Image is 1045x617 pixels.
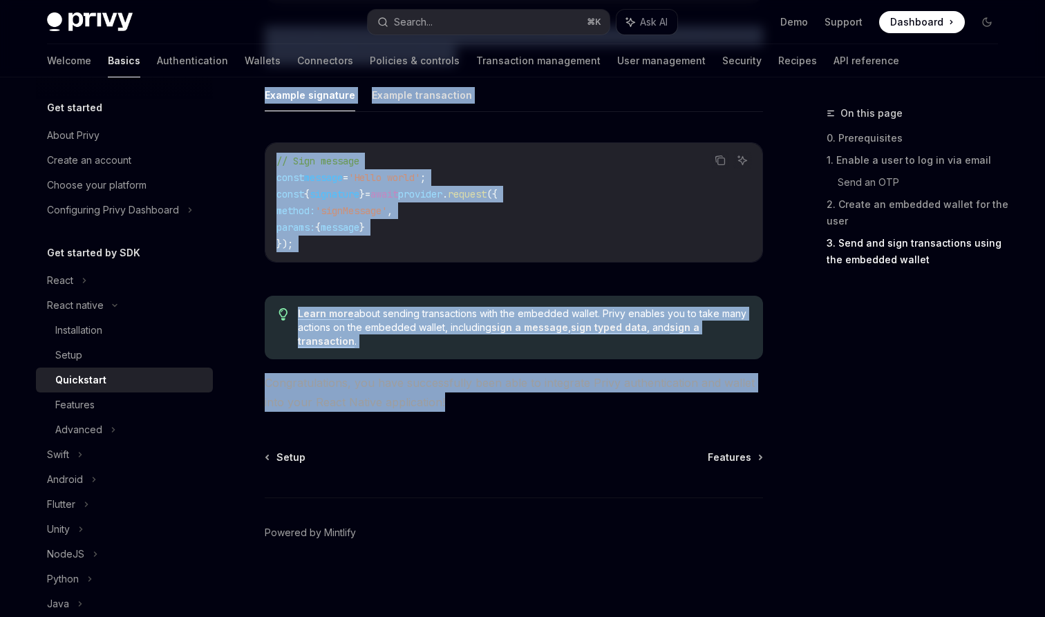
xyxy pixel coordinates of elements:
span: // Sign message [276,155,359,167]
a: About Privy [36,123,213,148]
span: Dashboard [890,15,943,29]
div: Quickstart [55,372,106,388]
div: Python [47,571,79,587]
a: Setup [36,343,213,368]
a: Installation [36,318,213,343]
button: Ask AI [616,10,677,35]
span: ⌘ K [587,17,601,28]
button: Example signature [265,79,355,111]
a: Features [36,392,213,417]
a: Choose your platform [36,173,213,198]
span: message [304,171,343,184]
button: Search...⌘K [368,10,610,35]
div: Installation [55,322,102,339]
span: Features [708,450,751,464]
span: ; [420,171,426,184]
div: Android [47,471,83,488]
div: Search... [394,14,433,30]
a: 3. Send and sign transactions using the embedded wallet [827,232,1009,271]
a: Quickstart [36,368,213,392]
svg: Tip [279,308,288,321]
a: Send an OTP [838,171,1009,193]
a: Features [708,450,762,464]
a: Transaction management [476,44,601,77]
div: Unity [47,521,70,538]
span: { [315,221,321,234]
span: }); [276,238,293,250]
a: Connectors [297,44,353,77]
a: Wallets [245,44,281,77]
span: params: [276,221,315,234]
a: Basics [108,44,140,77]
span: } [359,188,365,200]
span: 'signMessage' [315,205,387,217]
div: Setup [55,347,82,363]
span: Congratulations, you have successfully been able to integrate Privy authentication and wallet int... [265,373,763,412]
span: On this page [840,105,903,122]
span: Ask AI [640,15,668,29]
div: Swift [47,446,69,463]
a: Authentication [157,44,228,77]
a: Recipes [778,44,817,77]
a: Powered by Mintlify [265,526,356,540]
a: sign a message [491,321,568,334]
h5: Get started [47,99,102,116]
span: const [276,188,304,200]
a: Dashboard [879,11,965,33]
span: } [359,221,365,234]
div: Create an account [47,152,131,169]
a: User management [617,44,706,77]
h5: Get started by SDK [47,245,140,261]
div: Flutter [47,496,75,513]
a: 0. Prerequisites [827,127,1009,149]
button: Ask AI [733,151,751,169]
button: Example transaction [372,79,472,111]
a: Setup [266,450,305,464]
div: React [47,272,73,289]
div: Java [47,596,69,612]
a: Policies & controls [370,44,460,77]
span: = [343,171,348,184]
a: 1. Enable a user to log in via email [827,149,1009,171]
img: dark logo [47,12,133,32]
button: Copy the contents from the code block [711,151,729,169]
div: React native [47,297,104,314]
span: signature [310,188,359,200]
span: , [387,205,393,217]
a: Learn more [298,307,354,320]
a: Demo [780,15,808,29]
span: = [365,188,370,200]
span: about sending transactions with the embedded wallet. Privy enables you to take many actions on th... [298,307,749,348]
a: Security [722,44,762,77]
span: provider [398,188,442,200]
div: Features [55,397,95,413]
span: 'Hello world' [348,171,420,184]
span: message [321,221,359,234]
a: Create an account [36,148,213,173]
span: await [370,188,398,200]
a: Welcome [47,44,91,77]
div: Choose your platform [47,177,147,193]
button: Toggle dark mode [976,11,998,33]
div: About Privy [47,127,100,144]
div: NodeJS [47,546,84,562]
a: API reference [834,44,899,77]
a: Support [825,15,863,29]
span: Setup [276,450,305,464]
span: const [276,171,304,184]
span: ({ [487,188,498,200]
div: Configuring Privy Dashboard [47,202,179,218]
a: sign typed data [571,321,647,334]
span: request [448,188,487,200]
div: Advanced [55,421,102,438]
span: method: [276,205,315,217]
span: { [304,188,310,200]
a: 2. Create an embedded wallet for the user [827,193,1009,232]
span: . [442,188,448,200]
